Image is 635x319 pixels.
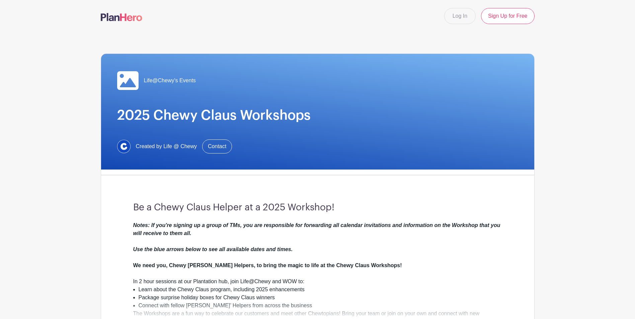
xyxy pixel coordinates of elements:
span: Created by Life @ Chewy [136,142,197,150]
li: Package surprise holiday boxes for Chewy Claus winners [139,294,502,302]
a: Contact [202,139,232,153]
li: Connect with fellow [PERSON_NAME]’ Helpers from across the business [139,302,502,310]
strong: We need you, Chewy [PERSON_NAME] Helpers, to bring the magic to life at the Chewy Claus Workshops! [133,262,402,268]
a: Log In [444,8,476,24]
span: Life@Chewy's Events [144,77,196,85]
em: Notes: If you're signing up a group of TMs, you are responsible for forwarding all calendar invit... [133,222,500,252]
a: Sign Up for Free [481,8,534,24]
li: Learn about the Chewy Claus program, including 2025 enhancements [139,286,502,294]
img: 1629734264472.jfif [117,140,131,153]
h1: 2025 Chewy Claus Workshops [117,107,518,123]
img: logo-507f7623f17ff9eddc593b1ce0a138ce2505c220e1c5a4e2b4648c50719b7d32.svg [101,13,142,21]
h3: Be a Chewy Claus Helper at a 2025 Workshop! [133,202,502,213]
div: In 2 hour sessions at our Plantation hub, join Life@Chewy and WOW to: [133,278,502,286]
